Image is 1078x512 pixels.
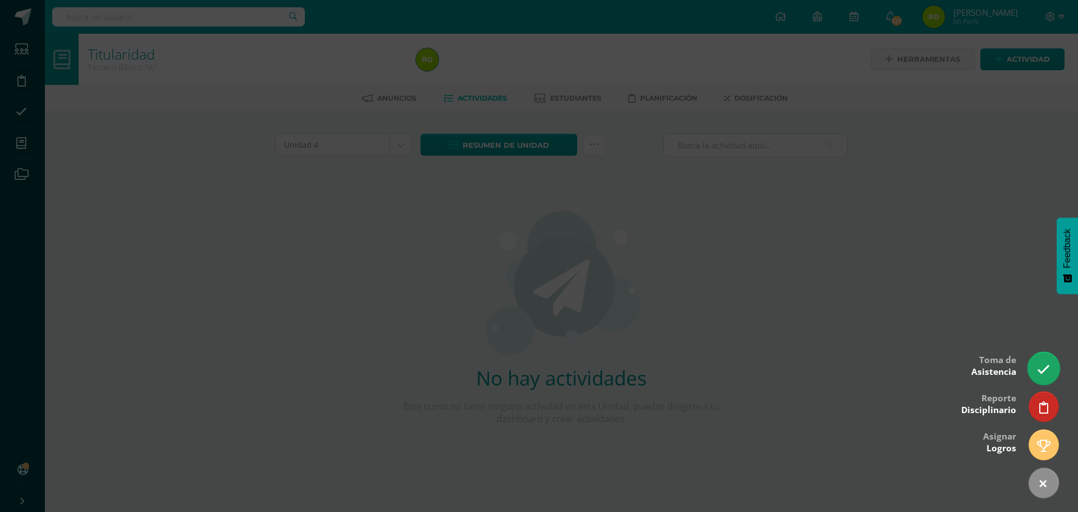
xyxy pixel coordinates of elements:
[1057,218,1078,294] button: Feedback - Mostrar encuesta
[986,442,1016,454] span: Logros
[1062,229,1072,268] span: Feedback
[983,423,1016,460] div: Asignar
[961,385,1016,422] div: Reporte
[971,347,1016,383] div: Toma de
[961,404,1016,416] span: Disciplinario
[971,366,1016,378] span: Asistencia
